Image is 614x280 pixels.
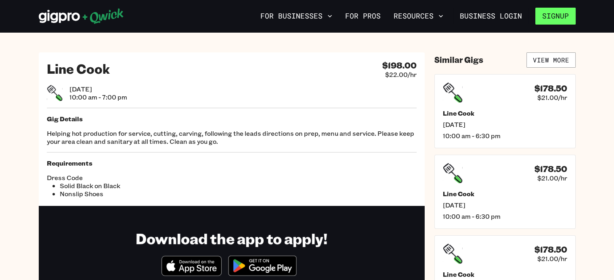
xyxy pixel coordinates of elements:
a: Download on the App Store [161,269,222,278]
h5: Line Cook [443,109,567,117]
a: View More [526,52,576,68]
a: For Pros [342,9,384,23]
p: Helping hot production for service, cutting, carving, following the leads directions on prep, men... [47,129,417,145]
span: [DATE] [443,201,567,209]
span: [DATE] [443,120,567,129]
h5: Requirements [47,159,417,167]
h5: Line Cook [443,270,567,278]
h4: $198.00 [382,60,417,71]
a: $178.50$21.00/hrLine Cook[DATE]10:00 am - 6:30 pm [434,155,576,229]
span: $22.00/hr [385,71,417,79]
h5: Gig Details [47,115,417,123]
span: [DATE] [69,85,127,93]
h4: $178.50 [534,164,567,174]
span: $21.00/hr [537,93,567,102]
h1: Download the app to apply! [136,229,327,247]
h4: $178.50 [534,83,567,93]
h2: Line Cook [47,60,110,77]
li: Solid Black on Black [60,182,232,190]
button: Signup [535,8,576,25]
span: 10:00 am - 6:30 pm [443,132,567,140]
button: For Businesses [257,9,335,23]
h4: $178.50 [534,245,567,255]
h5: Line Cook [443,190,567,198]
a: $178.50$21.00/hrLine Cook[DATE]10:00 am - 6:30 pm [434,74,576,148]
h4: Similar Gigs [434,55,483,65]
li: Nonslip Shoes [60,190,232,198]
span: 10:00 am - 6:30 pm [443,212,567,220]
span: Dress Code [47,174,232,182]
span: 10:00 am - 7:00 pm [69,93,127,101]
a: Business Login [453,8,529,25]
button: Resources [390,9,446,23]
span: $21.00/hr [537,255,567,263]
span: $21.00/hr [537,174,567,182]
